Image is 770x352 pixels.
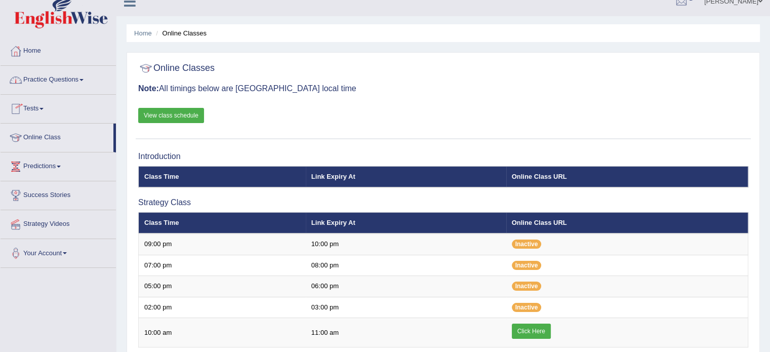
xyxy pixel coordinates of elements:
[506,212,748,233] th: Online Class URL
[1,210,116,236] a: Strategy Videos
[138,152,748,161] h3: Introduction
[306,297,506,318] td: 03:00 pm
[506,166,748,187] th: Online Class URL
[139,166,306,187] th: Class Time
[1,66,116,91] a: Practice Questions
[512,261,542,270] span: Inactive
[138,84,159,93] b: Note:
[1,152,116,178] a: Predictions
[306,166,506,187] th: Link Expiry At
[306,255,506,276] td: 08:00 pm
[134,29,152,37] a: Home
[306,233,506,255] td: 10:00 pm
[139,255,306,276] td: 07:00 pm
[138,198,748,207] h3: Strategy Class
[139,233,306,255] td: 09:00 pm
[139,276,306,297] td: 05:00 pm
[153,28,207,38] li: Online Classes
[138,108,204,123] a: View class schedule
[306,318,506,347] td: 11:00 am
[1,95,116,120] a: Tests
[1,37,116,62] a: Home
[512,282,542,291] span: Inactive
[1,124,113,149] a: Online Class
[1,239,116,264] a: Your Account
[138,61,215,76] h2: Online Classes
[138,84,748,93] h3: All timings below are [GEOGRAPHIC_DATA] local time
[512,303,542,312] span: Inactive
[139,318,306,347] td: 10:00 am
[512,324,551,339] a: Click Here
[1,181,116,207] a: Success Stories
[139,212,306,233] th: Class Time
[306,212,506,233] th: Link Expiry At
[139,297,306,318] td: 02:00 pm
[512,240,542,249] span: Inactive
[306,276,506,297] td: 06:00 pm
